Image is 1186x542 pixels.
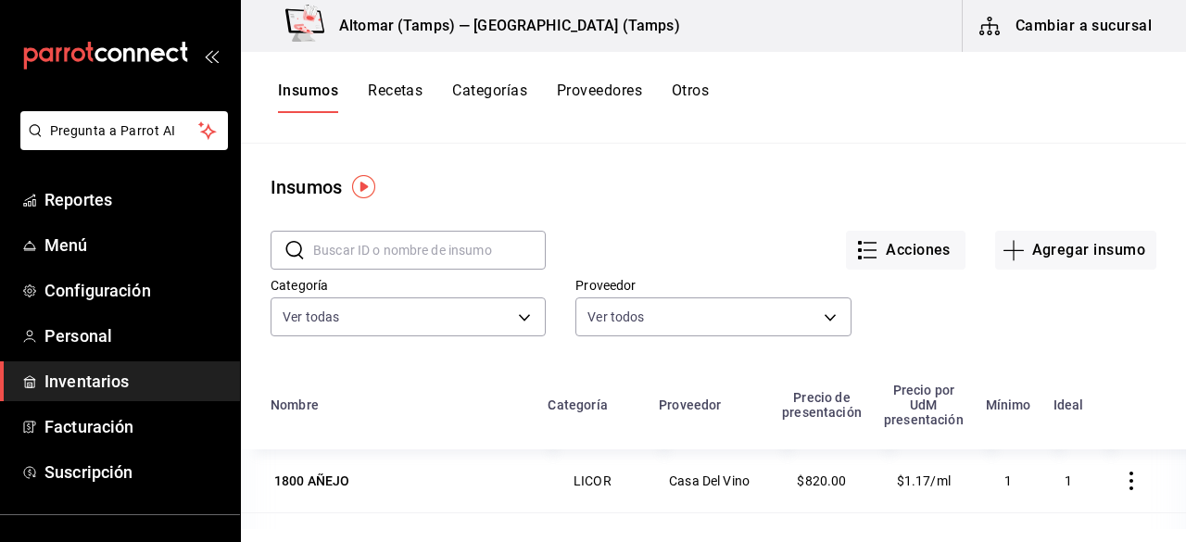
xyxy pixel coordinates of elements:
[782,390,862,420] div: Precio de presentación
[672,82,709,113] button: Otros
[44,187,225,212] span: Reportes
[44,323,225,348] span: Personal
[897,473,951,488] span: $1.17/ml
[884,383,964,427] div: Precio por UdM presentación
[271,279,546,292] label: Categoría
[1065,473,1072,488] span: 1
[324,15,680,37] h3: Altomar (Tamps) — [GEOGRAPHIC_DATA] (Tamps)
[557,82,642,113] button: Proveedores
[452,82,527,113] button: Categorías
[352,175,375,198] img: Tooltip marker
[50,121,199,141] span: Pregunta a Parrot AI
[278,82,338,113] button: Insumos
[271,173,342,201] div: Insumos
[846,231,965,270] button: Acciones
[44,369,225,394] span: Inventarios
[368,82,423,113] button: Recetas
[659,397,721,412] div: Proveedor
[283,308,339,326] span: Ver todas
[20,111,228,150] button: Pregunta a Parrot AI
[313,232,546,269] input: Buscar ID o nombre de insumo
[575,279,851,292] label: Proveedor
[1054,397,1084,412] div: Ideal
[536,449,648,512] td: LICOR
[278,82,709,113] div: navigation tabs
[271,397,319,412] div: Nombre
[44,233,225,258] span: Menú
[44,278,225,303] span: Configuración
[587,308,644,326] span: Ver todos
[13,134,228,154] a: Pregunta a Parrot AI
[648,449,771,512] td: Casa Del Vino
[44,414,225,439] span: Facturación
[995,231,1156,270] button: Agregar insumo
[274,472,350,490] div: 1800 AÑEJO
[1004,473,1012,488] span: 1
[797,473,846,488] span: $820.00
[44,460,225,485] span: Suscripción
[204,48,219,63] button: open_drawer_menu
[548,397,607,412] div: Categoría
[986,397,1031,412] div: Mínimo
